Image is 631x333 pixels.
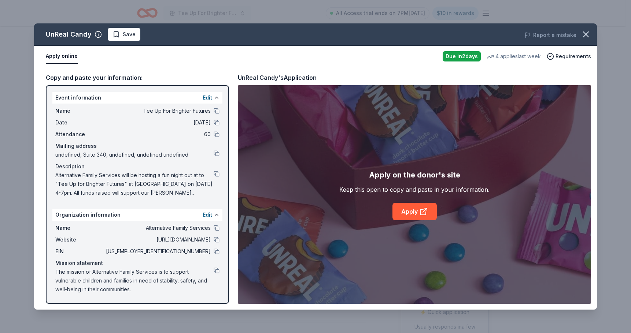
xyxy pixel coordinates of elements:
[55,224,104,232] span: Name
[55,130,104,139] span: Attendance
[487,52,541,61] div: 4 applies last week
[203,93,212,102] button: Edit
[55,142,219,150] div: Mailing address
[123,30,136,39] span: Save
[55,247,104,256] span: EIN
[55,106,104,115] span: Name
[55,171,214,197] span: Alternative Family Services will be hosting a fun night out at to "Tee Up for Brighter Futures" a...
[556,52,591,61] span: Requirements
[443,51,481,61] div: Due in 2 days
[108,28,140,41] button: Save
[547,52,591,61] button: Requirements
[55,162,219,171] div: Description
[55,150,214,159] span: undefined, Suite 340, undefined, undefined undefined
[46,73,229,82] div: Copy and paste your information:
[46,29,92,40] div: UnReal Candy
[46,49,78,64] button: Apply online
[104,118,211,127] span: [DATE]
[55,118,104,127] span: Date
[104,106,211,115] span: Tee Up For Brighter Futures
[55,259,219,267] div: Mission statement
[104,130,211,139] span: 60
[52,92,222,104] div: Event information
[104,224,211,232] span: Alternative Family Services
[55,235,104,244] span: Website
[339,185,490,194] div: Keep this open to copy and paste in your information.
[238,73,317,82] div: UnReal Candy's Application
[203,210,212,219] button: Edit
[55,267,214,294] span: The mission of Alternative Family Services is to support vulnerable children and families in need...
[369,169,460,181] div: Apply on the donor's site
[104,235,211,244] span: [URL][DOMAIN_NAME]
[524,31,576,40] button: Report a mistake
[104,247,211,256] span: [US_EMPLOYER_IDENTIFICATION_NUMBER]
[392,203,437,220] a: Apply
[52,209,222,221] div: Organization information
